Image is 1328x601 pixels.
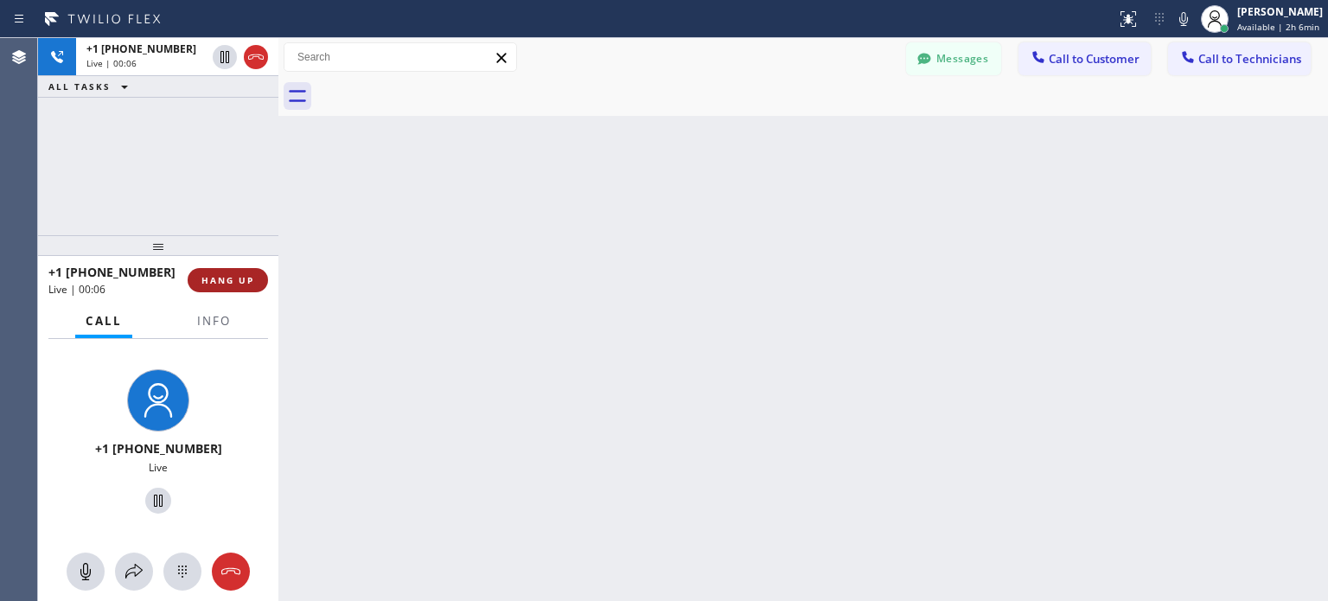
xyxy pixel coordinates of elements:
button: Mute [1172,7,1196,31]
button: Hang up [212,553,250,591]
span: +1 [PHONE_NUMBER] [86,42,196,56]
button: Hang up [244,45,268,69]
button: Mute [67,553,105,591]
span: +1 [PHONE_NUMBER] [95,440,222,457]
button: Hold Customer [145,488,171,514]
button: Messages [906,42,1001,75]
span: Call to Customer [1049,51,1140,67]
span: Live [149,460,168,475]
span: Available | 2h 6min [1237,21,1319,33]
span: Info [197,313,231,329]
span: Live | 00:06 [48,282,105,297]
span: Call to Technicians [1198,51,1301,67]
button: ALL TASKS [38,76,145,97]
span: Live | 00:06 [86,57,137,69]
input: Search [284,43,516,71]
button: Call to Customer [1018,42,1151,75]
span: ALL TASKS [48,80,111,93]
button: Open dialpad [163,553,201,591]
span: HANG UP [201,274,254,286]
button: Call [75,304,132,338]
span: +1 [PHONE_NUMBER] [48,264,176,280]
span: Call [86,313,122,329]
button: Open directory [115,553,153,591]
button: Call to Technicians [1168,42,1311,75]
div: [PERSON_NAME] [1237,4,1323,19]
button: Hold Customer [213,45,237,69]
button: HANG UP [188,268,268,292]
button: Info [187,304,241,338]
